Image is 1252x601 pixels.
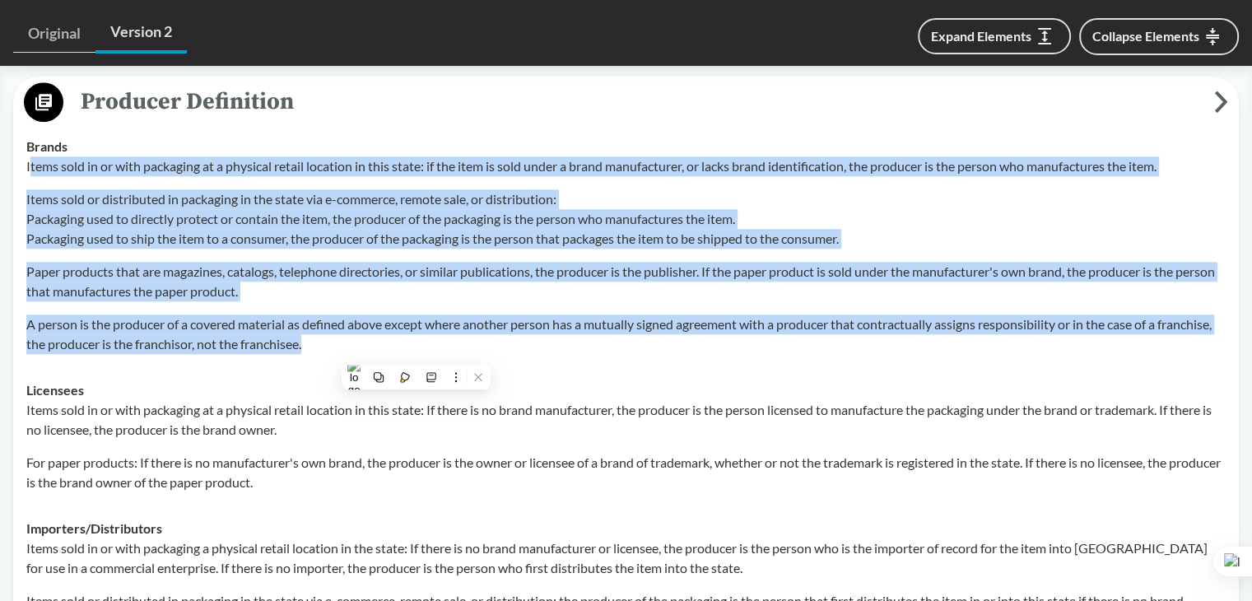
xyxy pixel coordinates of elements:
[26,314,1226,354] p: A person is the producer of a covered material as defined above except where another person has a...
[26,382,84,398] strong: Licensees
[26,400,1226,440] p: Items sold in or with packaging at a physical retail location in this state: If there is no brand...
[26,520,162,536] strong: Importers/​Distributors
[1079,18,1239,55] button: Collapse Elements
[26,538,1226,578] p: Items sold in or with packaging a physical retail location in the state: If there is no brand man...
[26,156,1226,176] p: Items sold in or with packaging at a physical retail location in this state: if the item is sold ...
[63,83,1214,120] span: Producer Definition
[26,138,67,154] strong: Brands
[26,189,1226,249] p: Items sold or distributed in packaging in the state via e-commerce, remote sale, or distribution:...
[26,262,1226,301] p: Paper products that are magazines, catalogs, telephone directories, or similar publications, the ...
[19,82,1233,123] button: Producer Definition
[95,13,187,54] a: Version 2
[13,15,95,53] a: Original
[918,18,1071,54] button: Expand Elements
[26,453,1226,492] p: For paper products: If there is no manufacturer's own brand, the producer is the owner or license...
